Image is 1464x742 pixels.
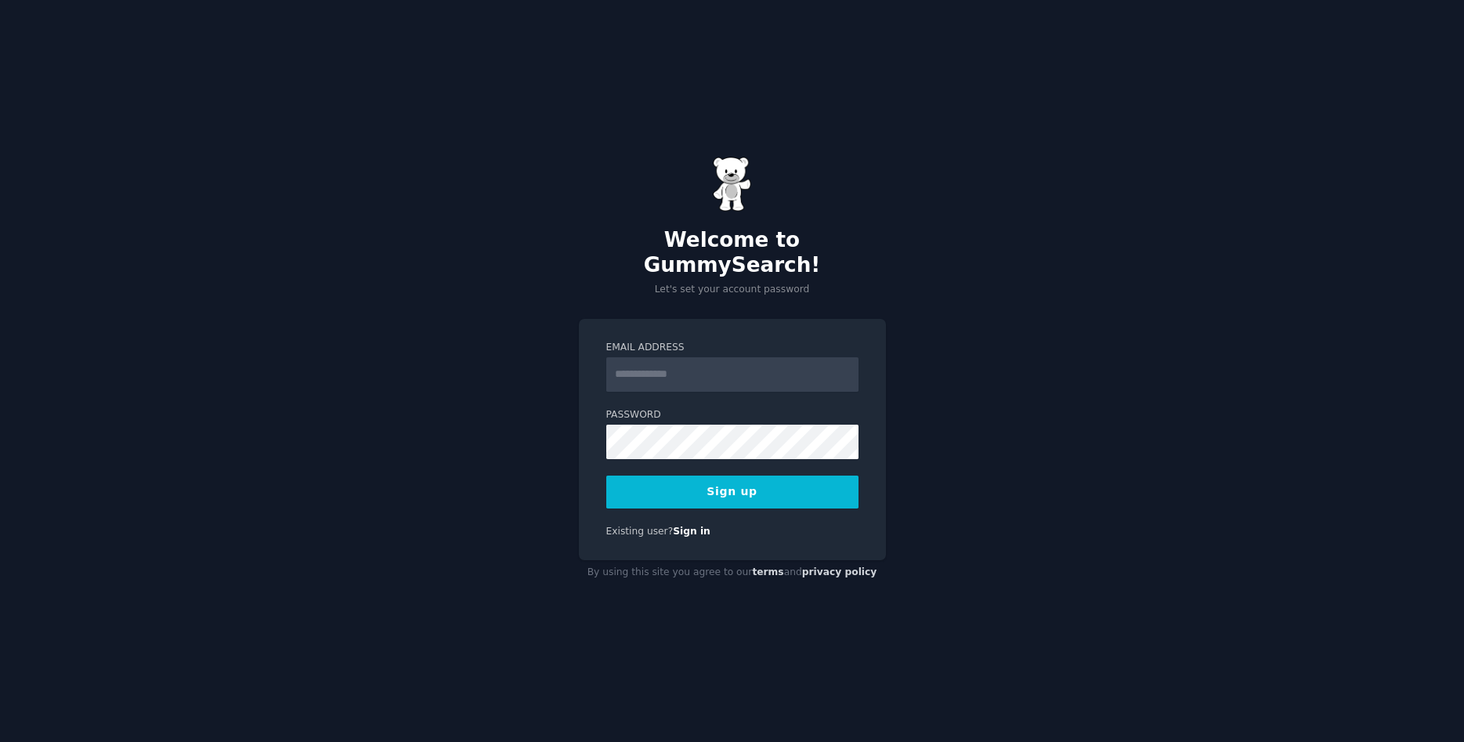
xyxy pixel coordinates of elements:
a: privacy policy [802,566,877,577]
span: Existing user? [606,526,674,537]
label: Password [606,408,859,422]
a: terms [752,566,783,577]
label: Email Address [606,341,859,355]
p: Let's set your account password [579,283,886,297]
div: By using this site you agree to our and [579,560,886,585]
button: Sign up [606,476,859,509]
a: Sign in [673,526,710,537]
img: Gummy Bear [713,157,752,212]
h2: Welcome to GummySearch! [579,228,886,277]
